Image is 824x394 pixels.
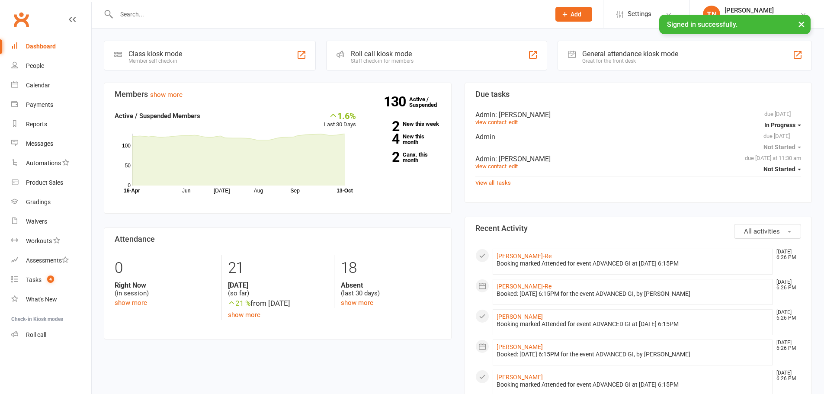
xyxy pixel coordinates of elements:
span: In Progress [764,122,795,128]
div: Tasks [26,276,42,283]
strong: 130 [384,95,409,108]
div: Booking marked Attended for event ADVANCED GI at [DATE] 6:15PM [497,381,769,388]
div: Admin [475,155,802,163]
div: Automations [26,160,61,167]
a: [PERSON_NAME] [497,313,543,320]
a: [PERSON_NAME] [497,343,543,350]
time: [DATE] 6:26 PM [772,249,801,260]
div: from [DATE] [228,298,327,309]
h3: Due tasks [475,90,802,99]
a: Waivers [11,212,91,231]
div: Class kiosk mode [128,50,182,58]
strong: [DATE] [228,281,327,289]
div: Messages [26,140,53,147]
span: Settings [628,4,651,24]
a: 2Canx. this month [369,152,441,163]
strong: Absent [341,281,440,289]
div: 0 [115,255,215,281]
a: Automations [11,154,91,173]
input: Search... [114,8,544,20]
strong: 2 [369,151,399,163]
a: Gradings [11,192,91,212]
a: Reports [11,115,91,134]
button: Add [555,7,592,22]
div: Assessments [26,257,69,264]
a: show more [341,299,373,307]
div: Booking marked Attended for event ADVANCED GI at [DATE] 6:15PM [497,320,769,328]
a: edit [509,163,518,170]
div: Last 30 Days [324,111,356,129]
a: Dashboard [11,37,91,56]
strong: Right Now [115,281,215,289]
div: Staff check-in for members [351,58,414,64]
time: [DATE] 6:26 PM [772,310,801,321]
a: Payments [11,95,91,115]
div: Booked: [DATE] 6:15PM for the event ADVANCED GI, by [PERSON_NAME] [497,290,769,298]
div: Roll call [26,331,46,338]
span: All activities [744,227,780,235]
div: Booking marked Attended for event ADVANCED GI at [DATE] 6:15PM [497,260,769,267]
a: View all Tasks [475,179,511,186]
strong: 2 [369,120,399,133]
div: (last 30 days) [341,281,440,298]
span: Signed in successfully. [667,20,737,29]
div: Admin [475,111,802,119]
a: edit [509,119,518,125]
span: Add [571,11,581,18]
time: [DATE] 6:26 PM [772,370,801,381]
time: [DATE] 6:26 PM [772,340,801,351]
div: Payments [26,101,53,108]
div: Member self check-in [128,58,182,64]
span: 21 % [228,299,250,308]
a: What's New [11,290,91,309]
a: [PERSON_NAME]-Re [497,253,551,259]
div: Calendar [26,82,50,89]
button: Not Started [763,161,801,177]
a: People [11,56,91,76]
div: TN [703,6,720,23]
span: : [PERSON_NAME] [495,111,551,119]
div: 1.6% [324,111,356,120]
a: Assessments [11,251,91,270]
span: 4 [47,275,54,283]
div: ONYX BRAZILIAN JIU JITSU [725,14,800,22]
time: [DATE] 6:26 PM [772,279,801,291]
h3: Members [115,90,441,99]
h3: Attendance [115,235,441,243]
span: : [PERSON_NAME] [495,155,551,163]
button: × [794,15,809,33]
div: Reports [26,121,47,128]
div: (in session) [115,281,215,298]
div: Waivers [26,218,47,225]
div: Dashboard [26,43,56,50]
a: Product Sales [11,173,91,192]
div: General attendance kiosk mode [582,50,678,58]
a: Tasks 4 [11,270,91,290]
a: 2New this week [369,121,441,127]
a: 130Active / Suspended [409,90,447,114]
div: [PERSON_NAME] [725,6,800,14]
div: Workouts [26,237,52,244]
a: [PERSON_NAME]-Re [497,283,551,290]
div: Roll call kiosk mode [351,50,414,58]
div: Great for the front desk [582,58,678,64]
div: Gradings [26,199,51,205]
h3: Recent Activity [475,224,802,233]
div: 21 [228,255,327,281]
a: view contact [475,163,507,170]
button: In Progress [764,117,801,133]
strong: Active / Suspended Members [115,112,200,120]
a: Roll call [11,325,91,345]
a: Calendar [11,76,91,95]
div: 18 [341,255,440,281]
div: What's New [26,296,57,303]
a: Messages [11,134,91,154]
div: Product Sales [26,179,63,186]
div: Booked: [DATE] 6:15PM for the event ADVANCED GI, by [PERSON_NAME] [497,351,769,358]
button: All activities [734,224,801,239]
a: [PERSON_NAME] [497,374,543,381]
div: Admin [475,133,802,141]
a: 4New this month [369,134,441,145]
a: view contact [475,119,507,125]
a: show more [228,311,260,319]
